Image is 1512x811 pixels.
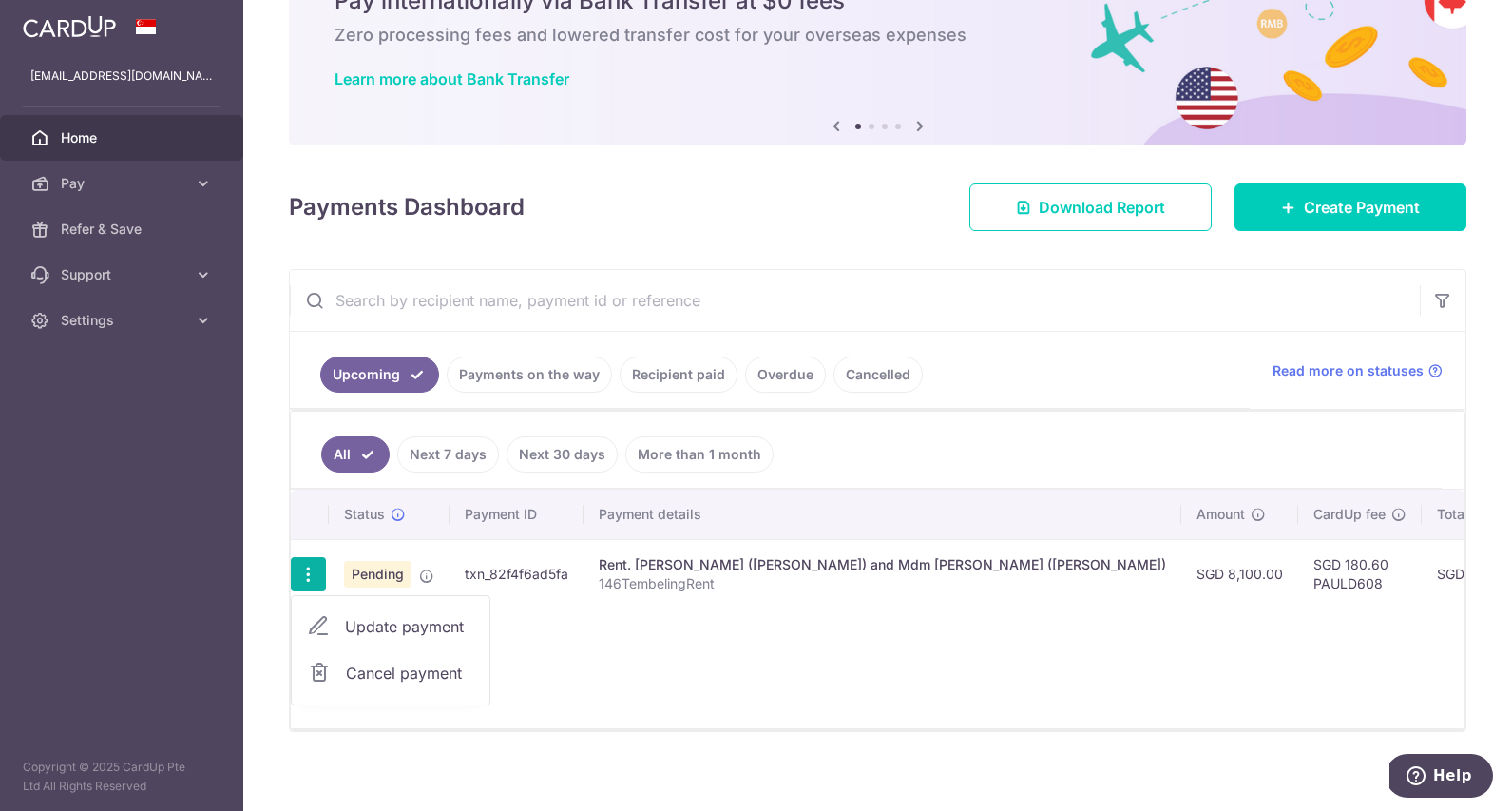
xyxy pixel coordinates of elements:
span: CardUp fee [1313,505,1386,524]
span: Support [61,265,186,284]
a: Learn more about Bank Transfer [335,69,569,88]
td: SGD 8,100.00 [1181,539,1298,608]
a: Next 30 days [507,436,618,473]
a: Create Payment [1234,183,1466,231]
td: SGD 180.60 PAULD608 [1298,539,1422,608]
span: Amount [1196,505,1245,524]
span: Home [61,128,186,147]
p: 146TembelingRent [599,574,1166,593]
span: Total amt. [1437,505,1500,524]
div: Rent. [PERSON_NAME] ([PERSON_NAME]) and Mdm [PERSON_NAME] ([PERSON_NAME]) [599,555,1166,574]
a: Download Report [969,183,1212,231]
span: Settings [61,311,186,330]
span: Refer & Save [61,220,186,239]
span: Pending [344,561,411,588]
img: CardUp [23,15,116,38]
iframe: Opens a widget where you can find more information [1389,754,1493,801]
th: Payment ID [450,490,584,539]
a: Upcoming [320,357,439,393]
a: Recipient paid [620,357,737,393]
span: Status [344,505,385,524]
span: Read more on statuses [1273,361,1424,380]
td: txn_82f4f6ad5fa [450,539,584,608]
h6: Zero processing fees and lowered transfer cost for your overseas expenses [335,24,1421,47]
h4: Payments Dashboard [289,190,525,224]
a: Next 7 days [397,436,499,473]
a: Overdue [745,357,826,393]
p: [EMAIL_ADDRESS][DOMAIN_NAME] [30,67,213,86]
th: Payment details [584,490,1181,539]
a: Cancelled [833,357,923,393]
input: Search by recipient name, payment id or reference [290,270,1420,331]
span: Pay [61,174,186,193]
a: Payments on the way [447,357,612,393]
span: Create Payment [1304,196,1420,219]
a: All [321,436,390,473]
a: More than 1 month [625,436,774,473]
a: Read more on statuses [1273,361,1443,380]
span: Download Report [1039,196,1165,219]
